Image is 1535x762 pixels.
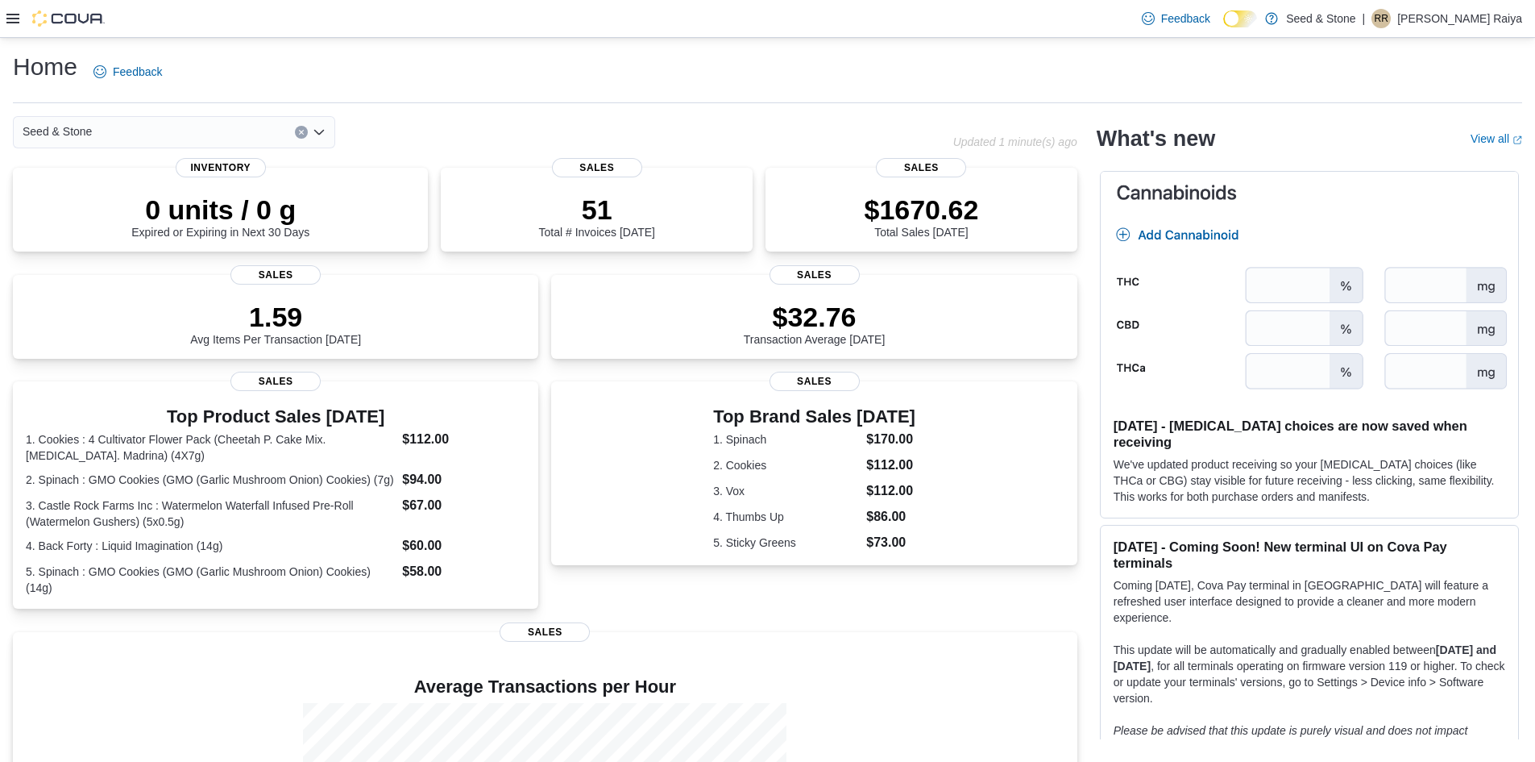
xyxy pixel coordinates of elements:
dd: $112.00 [866,456,915,475]
span: Sales [770,265,860,285]
span: Seed & Stone [23,122,92,141]
dd: $112.00 [866,481,915,501]
p: $32.76 [744,301,886,333]
a: View allExternal link [1471,132,1522,145]
dt: 2. Spinach : GMO Cookies (GMO (Garlic Mushroom Onion) Cookies) (7g) [26,472,396,488]
a: Feedback [1135,2,1217,35]
div: Avg Items Per Transaction [DATE] [190,301,361,346]
em: Please be advised that this update is purely visual and does not impact payment functionality. [1114,724,1468,753]
dd: $86.00 [866,507,915,527]
p: $1670.62 [864,194,978,226]
p: 51 [539,194,655,226]
span: Inventory [176,158,266,177]
span: Dark Mode [1223,27,1224,28]
div: Rashpinder Raiya [1371,9,1391,28]
dt: 3. Castle Rock Farms Inc : Watermelon Waterfall Infused Pre-Roll (Watermelon Gushers) (5x0.5g) [26,498,396,530]
h1: Home [13,51,77,83]
div: Total # Invoices [DATE] [539,194,655,239]
dd: $112.00 [402,430,525,449]
span: RR [1375,9,1388,28]
dd: $58.00 [402,562,525,581]
p: This update will be automatically and gradually enabled between , for all terminals operating on ... [1114,642,1505,706]
h3: Top Product Sales [DATE] [26,407,525,427]
p: Coming [DATE], Cova Pay terminal in [GEOGRAPHIC_DATA] will feature a refreshed user interface des... [1114,577,1505,626]
input: Dark Mode [1223,10,1257,27]
div: Total Sales [DATE] [864,194,978,239]
span: Feedback [113,64,162,80]
h2: What's new [1097,126,1215,152]
span: Sales [552,158,642,177]
button: Clear input [295,126,308,139]
span: Feedback [1161,10,1210,27]
dt: 4. Back Forty : Liquid Imagination (14g) [26,538,396,554]
h3: [DATE] - Coming Soon! New terminal UI on Cova Pay terminals [1114,539,1505,571]
h3: [DATE] - [MEDICAL_DATA] choices are now saved when receiving [1114,418,1505,450]
p: Seed & Stone [1286,9,1355,28]
div: Transaction Average [DATE] [744,301,886,346]
dd: $170.00 [866,430,915,449]
p: 0 units / 0 g [131,194,309,226]
p: 1.59 [190,301,361,333]
svg: External link [1512,135,1522,145]
span: Sales [500,623,590,642]
dd: $67.00 [402,496,525,515]
dt: 3. Vox [713,483,860,499]
dt: 2. Cookies [713,457,860,473]
a: Feedback [87,56,168,88]
div: Expired or Expiring in Next 30 Days [131,194,309,239]
dt: 4. Thumbs Up [713,509,860,525]
dt: 1. Cookies : 4 Cultivator Flower Pack (Cheetah P. Cake Mix. [MEDICAL_DATA]. Madrina) (4X7g) [26,431,396,464]
p: | [1363,9,1366,28]
button: Open list of options [313,126,326,139]
span: Sales [230,265,321,285]
span: Sales [230,372,321,391]
span: Sales [876,158,966,177]
h4: Average Transactions per Hour [26,677,1064,697]
p: We've updated product receiving so your [MEDICAL_DATA] choices (like THCa or CBG) stay visible fo... [1114,456,1505,505]
dt: 5. Sticky Greens [713,535,860,551]
span: Sales [770,372,860,391]
p: Updated 1 minute(s) ago [953,135,1077,148]
h3: Top Brand Sales [DATE] [713,407,915,427]
dt: 5. Spinach : GMO Cookies (GMO (Garlic Mushroom Onion) Cookies) (14g) [26,564,396,596]
dd: $60.00 [402,536,525,556]
img: Cova [32,10,105,27]
dd: $73.00 [866,533,915,552]
dd: $94.00 [402,470,525,489]
dt: 1. Spinach [713,431,860,448]
p: [PERSON_NAME] Raiya [1397,9,1522,28]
